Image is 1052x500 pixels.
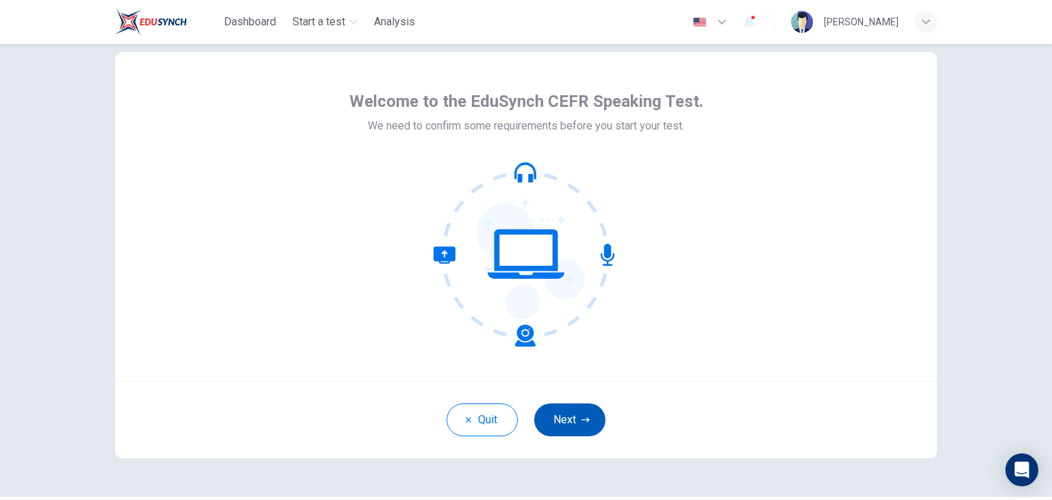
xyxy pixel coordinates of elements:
img: EduSynch logo [115,8,187,36]
span: Start a test [292,14,345,30]
span: Dashboard [224,14,276,30]
button: Start a test [287,10,363,34]
span: We need to confirm some requirements before you start your test. [368,118,684,134]
button: Quit [447,403,518,436]
span: Analysis [374,14,415,30]
a: EduSynch logo [115,8,218,36]
span: Welcome to the EduSynch CEFR Speaking Test. [349,90,703,112]
div: You need a license to access this content [368,10,421,34]
div: [PERSON_NAME] [824,14,899,30]
button: Next [534,403,605,436]
img: Profile picture [791,11,813,33]
button: Dashboard [218,10,281,34]
button: Analysis [368,10,421,34]
div: Open Intercom Messenger [1005,453,1038,486]
img: en [691,17,708,27]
